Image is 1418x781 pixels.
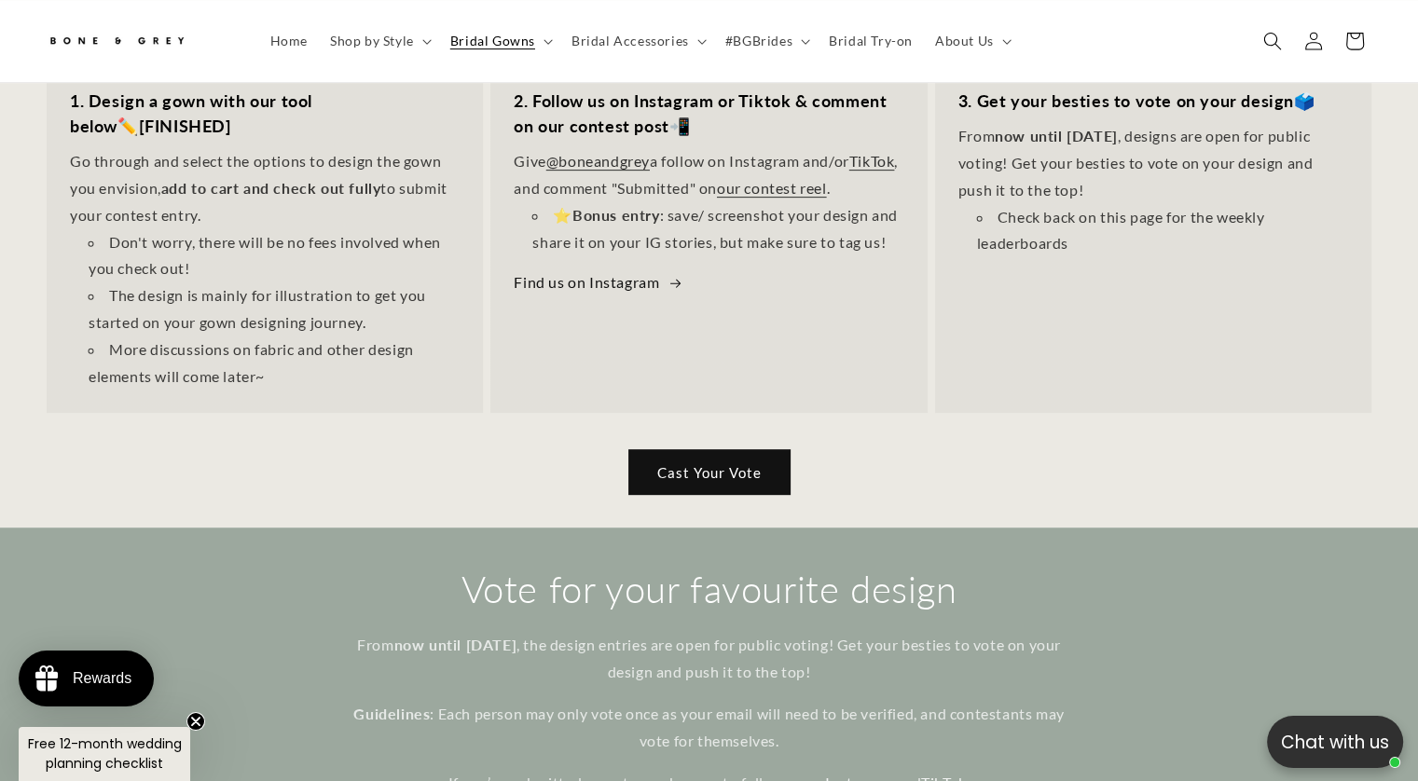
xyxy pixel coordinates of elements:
[717,179,827,197] a: our contest reel
[70,90,312,136] strong: 1. Design a gown with our tool below
[1252,21,1293,62] summary: Search
[571,33,689,49] span: Bridal Accessories
[40,19,241,63] a: Bone and Grey Bridal
[89,336,460,390] li: More discussions on fabric and other design elements will come later~
[270,33,308,49] span: Home
[439,21,560,61] summary: Bridal Gowns
[514,90,887,136] strong: 2. Follow us on Instagram or Tiktok & comment on our contest post
[977,204,1348,258] li: Check back on this page for the weekly leaderboards
[394,636,517,653] strong: now until [DATE]
[546,152,650,170] a: @boneandgrey
[572,206,660,224] strong: Bonus entry
[560,21,714,61] summary: Bridal Accessories
[346,565,1073,613] h2: Vote for your favourite design
[19,727,190,781] div: Free 12-month wedding planning checklistClose teaser
[259,21,319,61] a: Home
[47,26,186,57] img: Bone and Grey Bridal
[70,148,460,228] p: Go through and select the options to design the gown you envision, to submit your contest entry.
[450,33,535,49] span: Bridal Gowns
[829,33,913,49] span: Bridal Try-on
[1267,729,1403,756] p: Chat with us
[330,33,414,49] span: Shop by Style
[958,123,1348,203] p: From , designs are open for public voting! Get your besties to vote on your design and push it to...
[514,148,903,202] p: Give a follow on Instagram and/or , and comment "Submitted" on .
[514,269,684,296] a: Find us on Instagram
[532,202,903,256] li: ⭐ : save/ screenshot your design and share it on your IG stories, but make sure to tag us!
[28,734,182,773] span: Free 12-month wedding planning checklist
[89,282,460,336] li: The design is mainly for illustration to get you started on your gown designing journey.
[514,89,903,139] h3: 📲
[725,33,792,49] span: #BGBrides
[629,450,790,494] a: Cast Your Vote
[319,21,439,61] summary: Shop by Style
[849,152,895,170] a: TikTok
[935,33,994,49] span: About Us
[139,116,232,136] strong: [FINISHED]
[89,229,460,283] li: Don't worry, there will be no fees involved when you check out!
[70,89,460,139] h3: ✏️
[346,632,1073,686] p: From , the design entries are open for public voting! Get your besties to vote on your design and...
[995,127,1118,144] strong: now until [DATE]
[161,179,381,197] strong: add to cart and check out fully
[1267,716,1403,768] button: Open chatbox
[924,21,1019,61] summary: About Us
[958,89,1348,114] h3: 🗳️
[353,705,430,722] strong: Guidelines
[346,701,1073,755] p: : Each person may only vote once as your email will need to be verified, and contestants may vote...
[73,670,131,687] div: Rewards
[186,712,205,731] button: Close teaser
[818,21,924,61] a: Bridal Try-on
[958,90,1294,111] strong: 3. Get your besties to vote on your design
[714,21,818,61] summary: #BGBrides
